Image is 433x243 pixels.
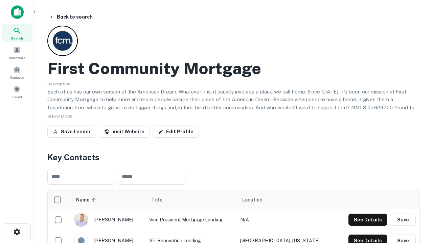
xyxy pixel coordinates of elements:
[47,151,419,163] h4: Key Contacts
[2,83,32,101] a: Saved
[11,5,24,19] img: capitalize-icon.png
[153,126,199,138] a: Edit Profile
[348,214,387,226] button: See Details
[74,213,88,226] img: 1520878720083
[47,114,72,119] span: SHOW MORE
[237,209,335,230] td: N/A
[9,55,25,60] span: Borrowers
[47,59,261,78] h2: First Community Mortgage
[146,190,237,209] th: Title
[237,190,335,209] th: Location
[99,126,150,138] a: Visit Website
[46,11,95,23] button: Back to search
[151,196,171,204] span: Title
[10,75,24,80] span: Contacts
[11,35,23,41] span: Search
[71,190,146,209] th: Name
[390,214,416,226] button: Save
[2,63,32,81] a: Contacts
[2,44,32,62] a: Borrowers
[146,209,237,230] td: Vice President Mortgage Lending
[12,94,22,100] span: Saved
[74,213,142,227] div: [PERSON_NAME]
[76,196,98,204] span: Name
[47,126,96,138] button: Save Lender
[47,82,70,86] span: Description
[2,24,32,42] a: Search
[399,189,433,221] iframe: Chat Widget
[242,196,263,204] span: Location
[47,88,419,119] p: Each of us has our own version of the American Dream. Whatever it is, it usually involves a place...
